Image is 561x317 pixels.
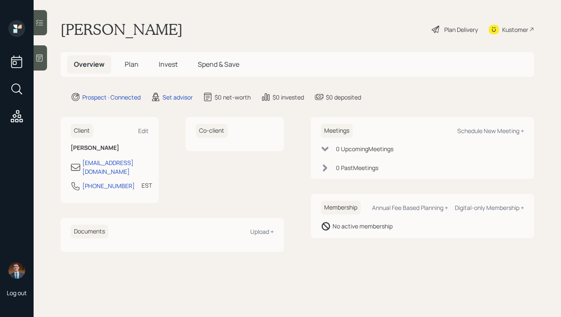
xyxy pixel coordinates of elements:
h6: [PERSON_NAME] [71,144,149,152]
div: [EMAIL_ADDRESS][DOMAIN_NAME] [82,158,149,176]
div: Log out [7,289,27,297]
h6: Membership [321,201,361,215]
h6: Meetings [321,124,353,138]
div: Upload + [250,228,274,236]
h6: Co-client [196,124,228,138]
img: hunter_neumayer.jpg [8,262,25,279]
span: Overview [74,60,105,69]
span: Spend & Save [198,60,239,69]
div: EST [142,181,152,190]
span: Invest [159,60,178,69]
div: No active membership [333,222,393,231]
h1: [PERSON_NAME] [60,20,183,39]
div: 0 Past Meeting s [336,163,378,172]
div: Set advisor [163,93,193,102]
div: Edit [138,127,149,135]
div: Prospect · Connected [82,93,141,102]
div: Digital-only Membership + [455,204,524,212]
h6: Documents [71,225,108,238]
div: $0 deposited [326,93,361,102]
span: Plan [125,60,139,69]
h6: Client [71,124,93,138]
div: Annual Fee Based Planning + [372,204,448,212]
div: $0 net-worth [215,93,251,102]
div: $0 invested [273,93,304,102]
div: Plan Delivery [444,25,478,34]
div: 0 Upcoming Meeting s [336,144,393,153]
div: [PHONE_NUMBER] [82,181,135,190]
div: Kustomer [502,25,528,34]
div: Schedule New Meeting + [457,127,524,135]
